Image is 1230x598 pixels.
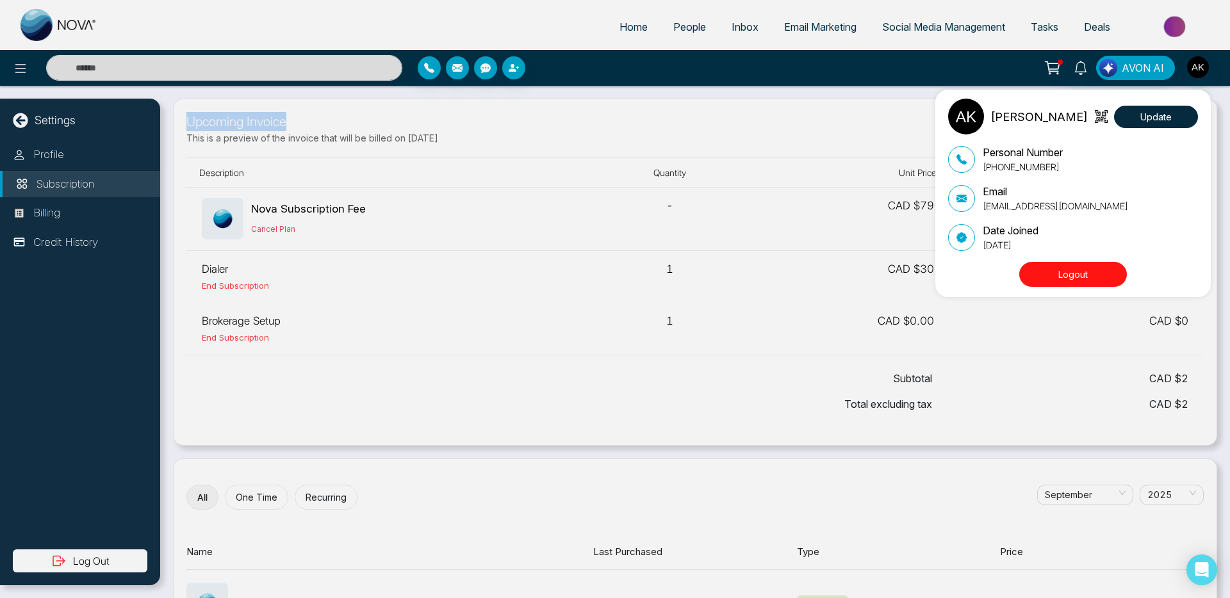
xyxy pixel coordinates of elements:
[983,238,1038,252] p: [DATE]
[1019,262,1127,287] button: Logout
[983,145,1063,160] p: Personal Number
[983,184,1128,199] p: Email
[1114,106,1198,128] button: Update
[990,108,1088,125] p: [PERSON_NAME]
[983,199,1128,213] p: [EMAIL_ADDRESS][DOMAIN_NAME]
[983,223,1038,238] p: Date Joined
[1186,554,1217,585] div: Open Intercom Messenger
[983,160,1063,174] p: [PHONE_NUMBER]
